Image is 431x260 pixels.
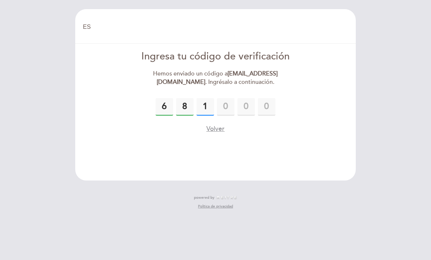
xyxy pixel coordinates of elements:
button: Volver [206,124,225,133]
span: powered by [194,195,214,200]
input: 0 [258,98,275,116]
a: powered by [194,195,237,200]
div: Hemos enviado un código a . Ingrésalo a continuación. [132,70,300,86]
input: 0 [176,98,194,116]
div: Ingresa tu código de verificación [132,50,300,64]
a: Política de privacidad [198,204,233,209]
input: 0 [156,98,173,116]
input: 0 [197,98,214,116]
strong: [EMAIL_ADDRESS][DOMAIN_NAME] [157,70,278,86]
img: MEITRE [216,196,237,199]
input: 0 [217,98,234,116]
input: 0 [237,98,255,116]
